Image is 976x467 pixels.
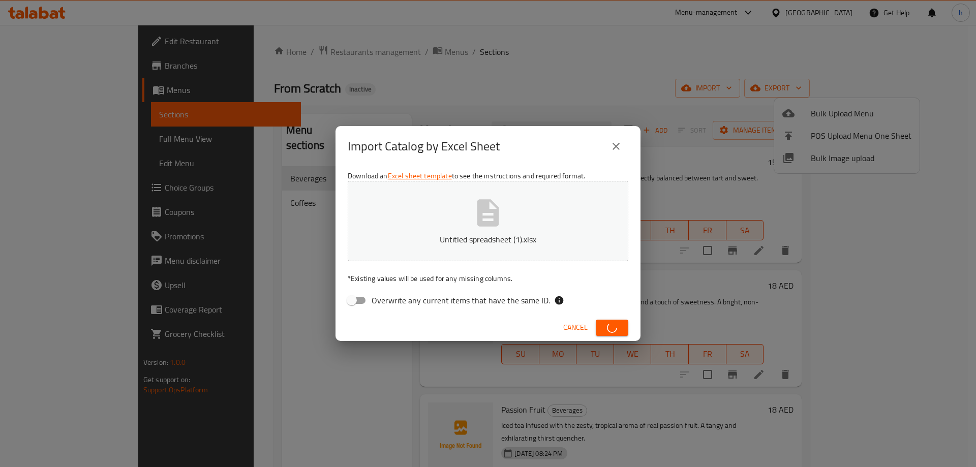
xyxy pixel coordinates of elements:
[335,167,640,314] div: Download an to see the instructions and required format.
[348,181,628,261] button: Untitled spreadsheet (1).xlsx
[348,138,500,154] h2: Import Catalog by Excel Sheet
[563,321,588,334] span: Cancel
[348,273,628,284] p: Existing values will be used for any missing columns.
[363,233,613,245] p: Untitled spreadsheet (1).xlsx
[372,294,550,306] span: Overwrite any current items that have the same ID.
[604,134,628,159] button: close
[559,318,592,337] button: Cancel
[388,169,452,182] a: Excel sheet template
